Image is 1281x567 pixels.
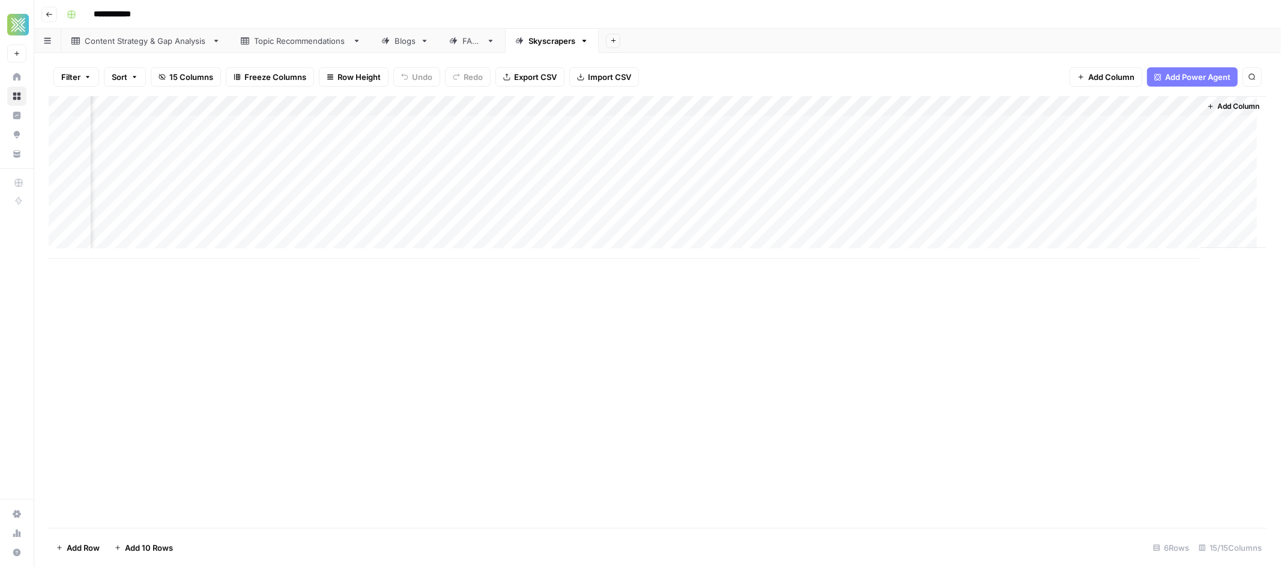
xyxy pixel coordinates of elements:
[112,71,127,83] span: Sort
[1218,101,1260,112] span: Add Column
[569,67,639,87] button: Import CSV
[244,71,306,83] span: Freeze Columns
[7,144,26,164] a: Your Data
[445,67,491,87] button: Redo
[7,543,26,562] button: Help + Support
[125,542,173,554] span: Add 10 Rows
[7,125,26,144] a: Opportunities
[462,35,482,47] div: FAQs
[61,71,80,83] span: Filter
[505,29,599,53] a: Skyscrapers
[7,106,26,125] a: Insights
[169,71,213,83] span: 15 Columns
[1147,67,1238,87] button: Add Power Agent
[464,71,483,83] span: Redo
[7,67,26,87] a: Home
[439,29,505,53] a: FAQs
[319,67,389,87] button: Row Height
[104,67,146,87] button: Sort
[338,71,381,83] span: Row Height
[49,538,107,557] button: Add Row
[395,35,416,47] div: Blogs
[226,67,314,87] button: Freeze Columns
[528,35,575,47] div: Skyscrapers
[1088,71,1134,83] span: Add Column
[1165,71,1231,83] span: Add Power Agent
[1148,538,1194,557] div: 6 Rows
[495,67,565,87] button: Export CSV
[514,71,557,83] span: Export CSV
[151,67,221,87] button: 15 Columns
[1070,67,1142,87] button: Add Column
[412,71,432,83] span: Undo
[231,29,371,53] a: Topic Recommendations
[53,67,99,87] button: Filter
[1202,99,1265,114] button: Add Column
[67,542,100,554] span: Add Row
[107,538,180,557] button: Add 10 Rows
[7,524,26,543] a: Usage
[7,10,26,40] button: Workspace: Xponent21
[7,504,26,524] a: Settings
[588,71,631,83] span: Import CSV
[7,87,26,106] a: Browse
[7,14,29,35] img: Xponent21 Logo
[393,67,440,87] button: Undo
[371,29,439,53] a: Blogs
[1194,538,1267,557] div: 15/15 Columns
[61,29,231,53] a: Content Strategy & Gap Analysis
[85,35,207,47] div: Content Strategy & Gap Analysis
[254,35,348,47] div: Topic Recommendations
